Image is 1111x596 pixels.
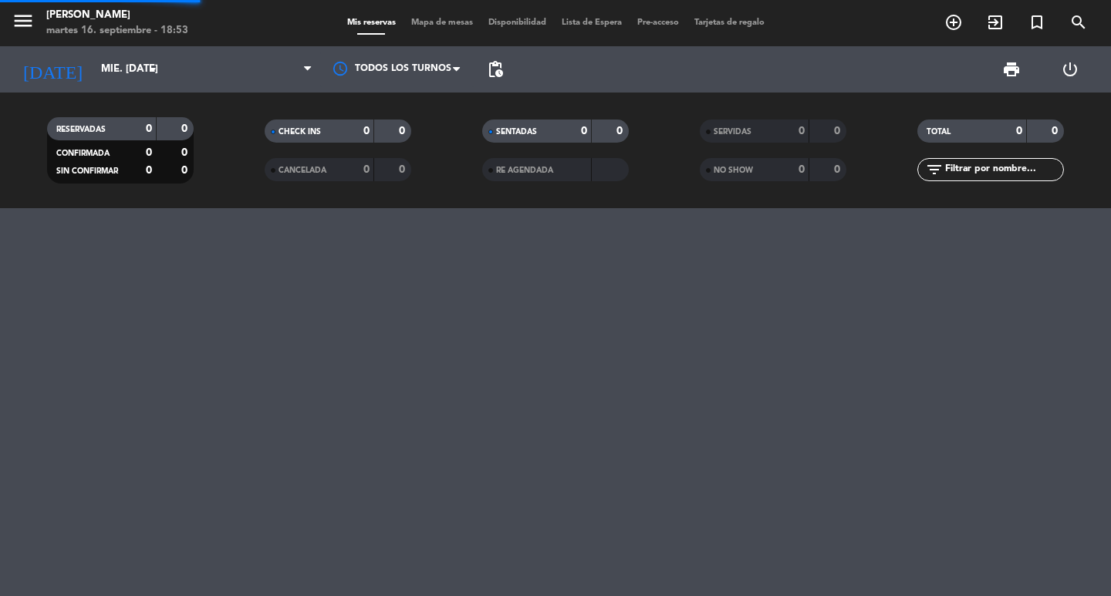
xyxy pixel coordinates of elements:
[1069,13,1088,32] i: search
[56,167,118,175] span: SIN CONFIRMAR
[146,147,152,158] strong: 0
[399,126,408,136] strong: 0
[56,126,106,133] span: RESERVADAS
[181,123,191,134] strong: 0
[927,128,951,136] span: TOTAL
[834,164,843,175] strong: 0
[944,161,1063,178] input: Filtrar por nombre...
[12,9,35,38] button: menu
[144,60,162,79] i: arrow_drop_down
[1028,13,1046,32] i: turned_in_not
[363,126,370,136] strong: 0
[339,19,404,27] span: Mis reservas
[56,150,110,157] span: CONFIRMADA
[279,167,326,174] span: CANCELADA
[496,167,553,174] span: RE AGENDADA
[146,165,152,176] strong: 0
[799,164,805,175] strong: 0
[399,164,408,175] strong: 0
[554,19,630,27] span: Lista de Espera
[581,126,587,136] strong: 0
[404,19,481,27] span: Mapa de mesas
[1061,60,1079,79] i: power_settings_new
[12,52,93,86] i: [DATE]
[279,128,321,136] span: CHECK INS
[687,19,772,27] span: Tarjetas de regalo
[1041,46,1099,93] div: LOG OUT
[799,126,805,136] strong: 0
[146,123,152,134] strong: 0
[363,164,370,175] strong: 0
[181,147,191,158] strong: 0
[486,60,505,79] span: pending_actions
[630,19,687,27] span: Pre-acceso
[925,160,944,179] i: filter_list
[46,8,188,23] div: [PERSON_NAME]
[986,13,1005,32] i: exit_to_app
[834,126,843,136] strong: 0
[1002,60,1021,79] span: print
[12,9,35,32] i: menu
[496,128,537,136] span: SENTADAS
[481,19,554,27] span: Disponibilidad
[46,23,188,39] div: martes 16. septiembre - 18:53
[1052,126,1061,136] strong: 0
[714,128,751,136] span: SERVIDAS
[181,165,191,176] strong: 0
[616,126,626,136] strong: 0
[1016,126,1022,136] strong: 0
[944,13,963,32] i: add_circle_outline
[714,167,753,174] span: NO SHOW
